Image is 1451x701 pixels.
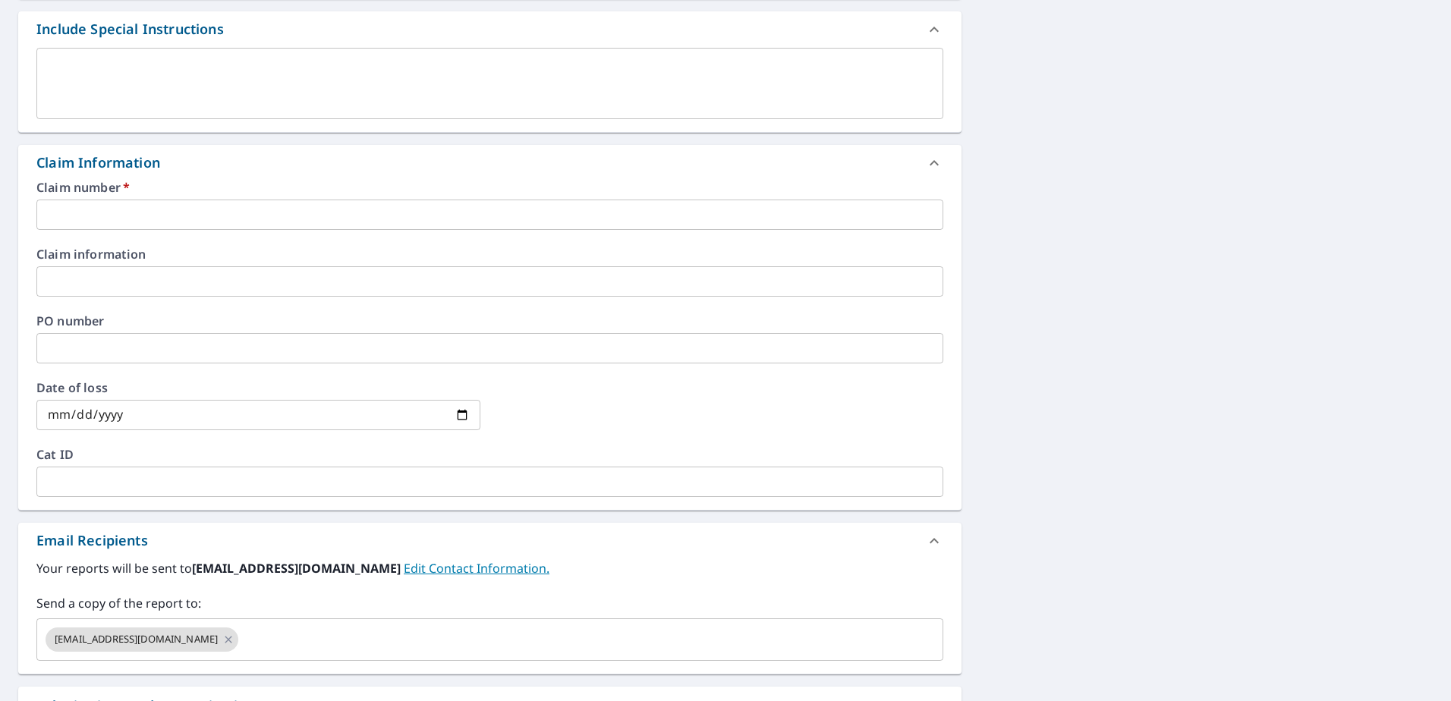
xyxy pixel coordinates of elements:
[18,523,962,559] div: Email Recipients
[18,11,962,48] div: Include Special Instructions
[36,315,943,327] label: PO number
[36,181,943,193] label: Claim number
[36,594,943,612] label: Send a copy of the report to:
[192,560,404,577] b: [EMAIL_ADDRESS][DOMAIN_NAME]
[36,152,160,173] div: Claim Information
[404,560,549,577] a: EditContactInfo
[36,448,943,461] label: Cat ID
[36,248,943,260] label: Claim information
[36,559,943,577] label: Your reports will be sent to
[36,19,224,39] div: Include Special Instructions
[46,627,238,652] div: [EMAIL_ADDRESS][DOMAIN_NAME]
[46,632,227,646] span: [EMAIL_ADDRESS][DOMAIN_NAME]
[36,530,148,551] div: Email Recipients
[18,145,962,181] div: Claim Information
[36,382,480,394] label: Date of loss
